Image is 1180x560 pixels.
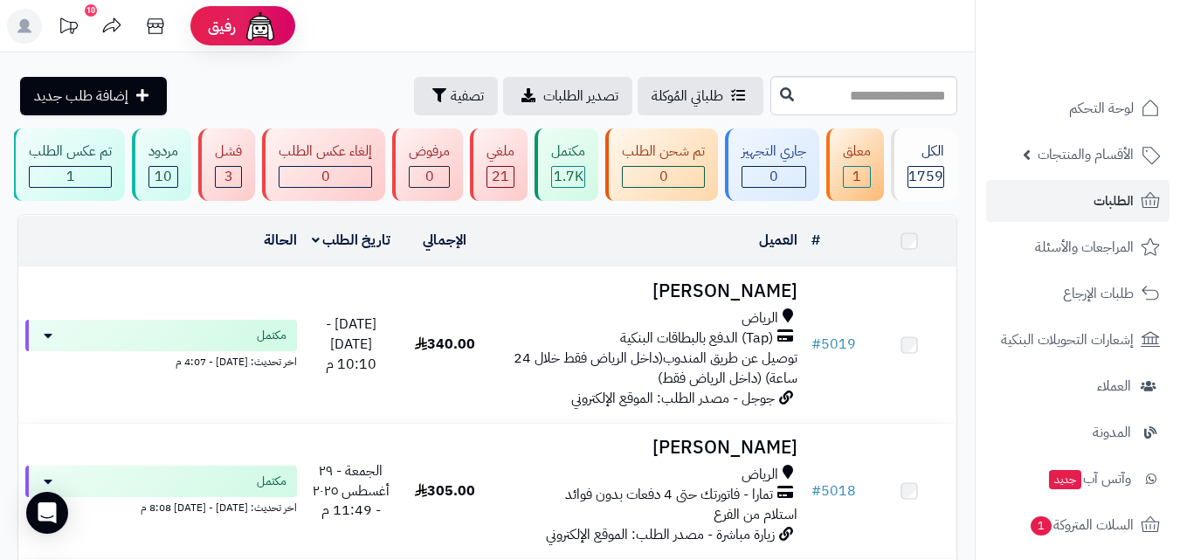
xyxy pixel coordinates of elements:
a: تاريخ الطلب [312,230,391,251]
a: الطلبات [986,180,1170,222]
img: ai-face.png [243,9,278,44]
a: تحديثات المنصة [46,9,90,48]
div: معلق [843,142,871,162]
a: فشل 3 [195,128,259,201]
a: طلبات الإرجاع [986,273,1170,315]
div: اخر تحديث: [DATE] - [DATE] 8:08 م [25,497,297,515]
span: 21 [492,166,509,187]
a: إضافة طلب جديد [20,77,167,115]
div: Open Intercom Messenger [26,492,68,534]
div: 10 [149,167,177,187]
div: 0 [410,167,449,187]
div: 1 [30,167,111,187]
div: مردود [148,142,178,162]
a: إلغاء عكس الطلب 0 [259,128,389,201]
span: 0 [321,166,330,187]
a: تم شحن الطلب 0 [602,128,721,201]
span: تصدير الطلبات [543,86,618,107]
a: العملاء [986,365,1170,407]
span: 305.00 [415,480,475,501]
button: تصفية [414,77,498,115]
a: السلات المتروكة1 [986,504,1170,546]
img: logo-2.png [1061,49,1163,86]
div: 3 [216,167,241,187]
span: (Tap) الدفع بالبطاقات البنكية [620,328,773,349]
a: مردود 10 [128,128,195,201]
div: جاري التجهيز [742,142,806,162]
div: 0 [742,167,805,187]
a: وآتس آبجديد [986,458,1170,500]
span: 340.00 [415,334,475,355]
a: # [811,230,820,251]
a: #5019 [811,334,856,355]
span: السلات المتروكة [1029,513,1134,537]
span: الطلبات [1094,189,1134,213]
div: تم عكس الطلب [29,142,112,162]
div: الكل [907,142,944,162]
span: استلام من الفرع [714,504,797,525]
span: وآتس آب [1047,467,1131,491]
span: مكتمل [257,473,286,490]
span: 0 [425,166,434,187]
a: طلباتي المُوكلة [638,77,763,115]
span: الرياض [742,465,778,485]
span: مكتمل [257,327,286,344]
span: 3 [224,166,233,187]
div: 1717 [552,167,584,187]
span: 1.7K [554,166,583,187]
div: اخر تحديث: [DATE] - 4:07 م [25,351,297,370]
span: الجمعة - ٢٩ أغسطس ٢٠٢٥ - 11:49 م [313,460,390,522]
a: الإجمالي [423,230,466,251]
div: تم شحن الطلب [622,142,705,162]
div: 1 [844,167,870,187]
span: المراجعات والأسئلة [1035,235,1134,259]
div: 0 [279,167,371,187]
span: 0 [769,166,778,187]
a: الكل1759 [887,128,961,201]
span: # [811,334,821,355]
a: ملغي 21 [466,128,531,201]
a: #5018 [811,480,856,501]
div: ملغي [486,142,514,162]
span: الرياض [742,308,778,328]
div: فشل [215,142,242,162]
a: العميل [759,230,797,251]
a: مكتمل 1.7K [531,128,602,201]
div: مكتمل [551,142,585,162]
span: 0 [659,166,668,187]
a: تم عكس الطلب 1 [9,128,128,201]
span: تمارا - فاتورتك حتى 4 دفعات بدون فوائد [565,485,773,505]
a: جاري التجهيز 0 [721,128,823,201]
span: الأقسام والمنتجات [1038,142,1134,167]
span: طلبات الإرجاع [1063,281,1134,306]
a: إشعارات التحويلات البنكية [986,319,1170,361]
h3: [PERSON_NAME] [499,281,797,301]
div: مرفوض [409,142,450,162]
h3: [PERSON_NAME] [499,438,797,458]
span: 1 [852,166,861,187]
span: [DATE] - [DATE] 10:10 م [326,314,376,375]
a: تصدير الطلبات [503,77,632,115]
div: 21 [487,167,514,187]
span: طلباتي المُوكلة [652,86,723,107]
div: إلغاء عكس الطلب [279,142,372,162]
a: مرفوض 0 [389,128,466,201]
a: لوحة التحكم [986,87,1170,129]
span: # [811,480,821,501]
div: 10 [85,4,97,17]
span: 1759 [908,166,943,187]
span: جديد [1049,470,1081,489]
span: إضافة طلب جديد [34,86,128,107]
span: المدونة [1093,420,1131,445]
span: 1 [1031,516,1052,536]
a: معلق 1 [823,128,887,201]
span: إشعارات التحويلات البنكية [1001,328,1134,352]
span: توصيل عن طريق المندوب(داخل الرياض فقط خلال 24 ساعة) (داخل الرياض فقط) [514,348,797,389]
span: العملاء [1097,374,1131,398]
span: لوحة التحكم [1069,96,1134,121]
span: جوجل - مصدر الطلب: الموقع الإلكتروني [571,388,775,409]
span: زيارة مباشرة - مصدر الطلب: الموقع الإلكتروني [546,524,775,545]
a: الحالة [264,230,297,251]
span: تصفية [451,86,484,107]
span: 1 [66,166,75,187]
